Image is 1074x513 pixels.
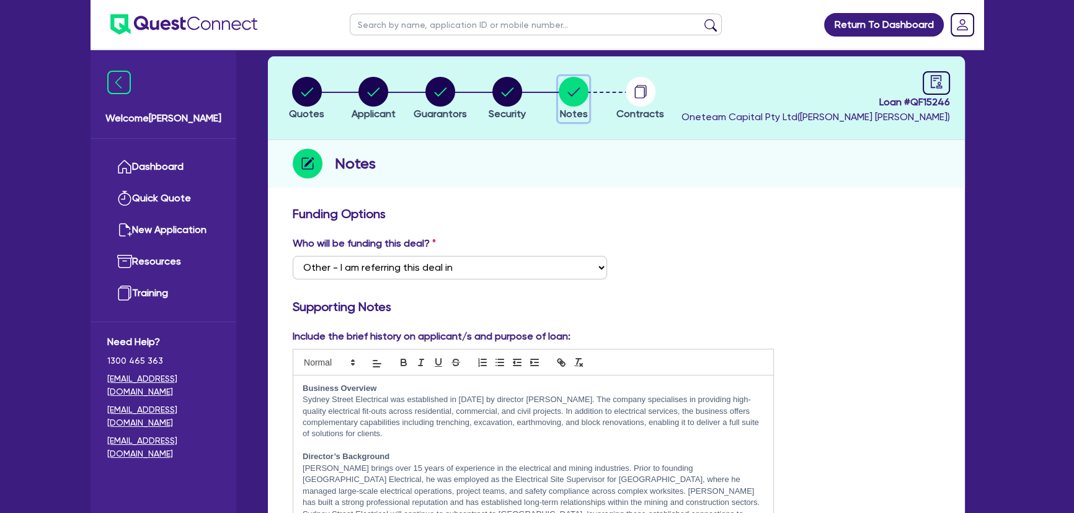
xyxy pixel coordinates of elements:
[293,299,940,314] h3: Supporting Notes
[681,95,950,110] span: Loan # QF15246
[107,183,220,214] a: Quick Quote
[107,151,220,183] a: Dashboard
[335,152,376,175] h2: Notes
[560,108,588,120] span: Notes
[107,434,220,460] a: [EMAIL_ADDRESS][DOMAIN_NAME]
[488,76,526,122] button: Security
[293,236,436,251] label: Who will be funding this deal?
[923,71,950,95] a: audit
[413,76,468,122] button: Guarantors
[616,76,665,122] button: Contracts
[616,108,664,120] span: Contracts
[558,76,589,122] button: Notes
[824,13,944,37] a: Return To Dashboard
[105,111,221,126] span: Welcome [PERSON_NAME]
[107,246,220,278] a: Resources
[350,14,722,35] input: Search by name, application ID or mobile number...
[303,384,376,393] strong: Business Overview
[946,9,979,41] a: Dropdown toggle
[107,403,220,429] a: [EMAIL_ADDRESS][DOMAIN_NAME]
[107,278,220,309] a: Training
[107,71,131,94] img: icon-menu-close
[293,206,940,221] h3: Funding Options
[303,394,764,440] p: Sydney Street Electrical was established in [DATE] by director [PERSON_NAME]. The company special...
[414,108,467,120] span: Guarantors
[489,108,526,120] span: Security
[107,354,220,367] span: 1300 465 363
[117,222,132,237] img: new-application
[107,335,220,349] span: Need Help?
[117,254,132,269] img: resources
[303,452,389,461] strong: Director’s Background
[117,286,132,300] img: training
[293,149,322,178] img: step-icon
[930,75,943,89] span: audit
[117,191,132,206] img: quick-quote
[107,372,220,398] a: [EMAIL_ADDRESS][DOMAIN_NAME]
[681,111,950,123] span: Oneteam Capital Pty Ltd ( [PERSON_NAME] [PERSON_NAME] )
[293,329,570,344] label: Include the brief history on applicant/s and purpose of loan:
[351,76,396,122] button: Applicant
[352,108,396,120] span: Applicant
[110,14,257,35] img: quest-connect-logo-blue
[289,108,324,120] span: Quotes
[107,214,220,246] a: New Application
[288,76,325,122] button: Quotes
